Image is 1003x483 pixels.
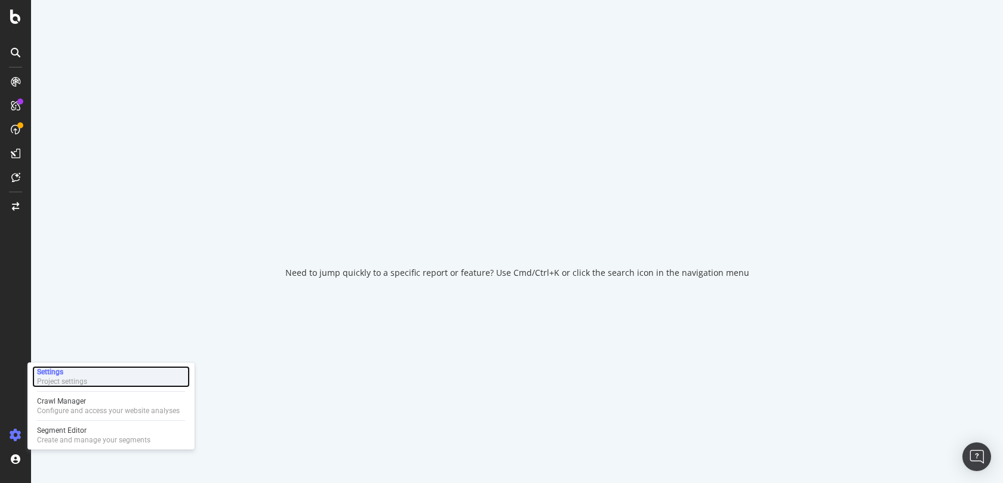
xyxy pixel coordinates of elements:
[285,267,749,279] div: Need to jump quickly to a specific report or feature? Use Cmd/Ctrl+K or click the search icon in ...
[32,424,190,446] a: Segment EditorCreate and manage your segments
[32,366,190,387] a: SettingsProject settings
[37,435,150,445] div: Create and manage your segments
[37,426,150,435] div: Segment Editor
[962,442,991,471] div: Open Intercom Messenger
[37,377,87,386] div: Project settings
[37,406,180,416] div: Configure and access your website analyses
[37,396,180,406] div: Crawl Manager
[32,395,190,417] a: Crawl ManagerConfigure and access your website analyses
[37,367,87,377] div: Settings
[474,205,560,248] div: animation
